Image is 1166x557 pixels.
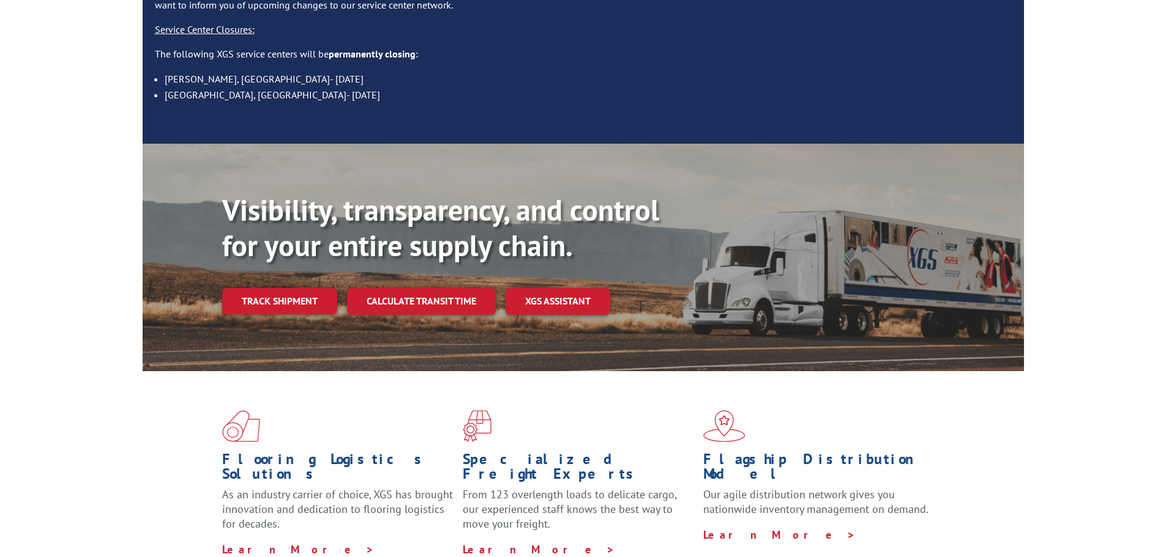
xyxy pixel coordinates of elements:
[165,87,1012,103] li: [GEOGRAPHIC_DATA], [GEOGRAPHIC_DATA]- [DATE]
[703,410,746,442] img: xgs-icon-flagship-distribution-model-red
[155,47,1012,72] p: The following XGS service centers will be :
[463,487,694,542] p: From 123 overlength loads to delicate cargo, our experienced staff knows the best way to move you...
[329,48,416,60] strong: permanently closing
[222,452,454,487] h1: Flooring Logistics Solutions
[703,487,929,516] span: Our agile distribution network gives you nationwide inventory management on demand.
[165,71,1012,87] li: [PERSON_NAME], [GEOGRAPHIC_DATA]- [DATE]
[222,288,337,314] a: Track shipment
[463,410,491,442] img: xgs-icon-focused-on-flooring-red
[155,23,255,35] u: Service Center Closures:
[222,542,375,556] a: Learn More >
[347,288,496,314] a: Calculate transit time
[703,528,856,542] a: Learn More >
[463,542,615,556] a: Learn More >
[506,288,610,314] a: XGS ASSISTANT
[222,191,659,264] b: Visibility, transparency, and control for your entire supply chain.
[463,452,694,487] h1: Specialized Freight Experts
[222,487,453,531] span: As an industry carrier of choice, XGS has brought innovation and dedication to flooring logistics...
[222,410,260,442] img: xgs-icon-total-supply-chain-intelligence-red
[703,452,935,487] h1: Flagship Distribution Model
